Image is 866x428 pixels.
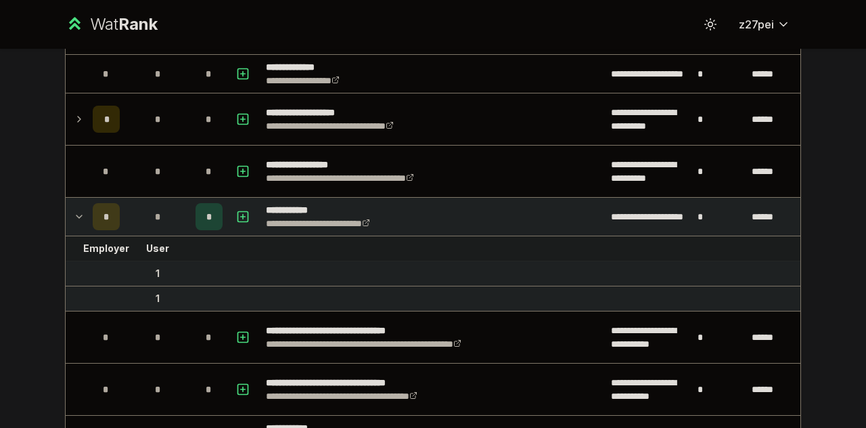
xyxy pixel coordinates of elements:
div: Wat [90,14,158,35]
button: z27pei [728,12,801,37]
td: User [125,236,190,261]
span: z27pei [739,16,774,33]
span: Rank [118,14,158,34]
div: 1 [156,267,160,280]
div: Offer [94,267,119,280]
div: 1 [156,292,160,305]
td: Employer [87,236,125,261]
div: Offer [94,292,119,305]
a: WatRank [65,14,158,35]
